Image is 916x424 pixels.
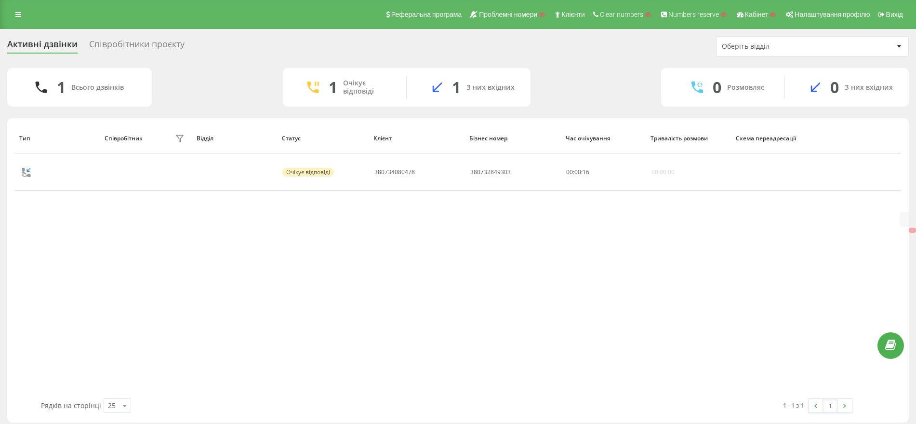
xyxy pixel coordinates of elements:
span: Clear numbers [600,11,643,18]
div: Бізнес номер [469,135,557,142]
div: Розмовляє [727,83,764,92]
div: 25 [108,401,116,410]
span: Клієнти [561,11,585,18]
div: Всього дзвінків [71,83,124,92]
span: Налаштування профілю [795,11,870,18]
div: Час очікування [566,135,642,142]
div: 1 - 1 з 1 [783,400,804,410]
div: Відділ [197,135,273,142]
a: 1 [823,399,837,412]
div: З них вхідних [466,83,515,92]
div: Співробітники проєкту [89,39,185,54]
span: Вихід [886,11,903,18]
div: Статус [282,135,365,142]
span: 00 [574,168,581,176]
div: Співробітник [105,135,143,142]
div: 00:00:00 [651,169,675,176]
div: 380732849303 [470,169,511,176]
div: Тип [19,135,95,142]
div: : : [566,169,589,176]
span: 00 [566,168,573,176]
div: 380734080478 [374,169,415,176]
div: З них вхідних [845,83,893,92]
div: Клієнт [373,135,461,142]
span: 16 [583,168,589,176]
div: Схема переадресації [736,135,812,142]
button: X [909,228,916,233]
span: Реферальна програма [391,11,462,18]
div: 0 [713,78,721,96]
div: Тривалість розмови [650,135,727,142]
div: Оберіть відділ [722,42,837,51]
div: 1 [452,78,461,96]
span: Numbers reserve [668,11,719,18]
div: 0 [830,78,839,96]
div: Активні дзвінки [7,39,78,54]
div: Очікує відповіді [282,168,334,177]
span: Проблемні номери [479,11,537,18]
div: Очікує відповіді [343,79,392,96]
span: Кабінет [745,11,769,18]
div: 1 [329,78,337,96]
span: Рядків на сторінці [41,401,101,410]
div: 1 [57,78,66,96]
